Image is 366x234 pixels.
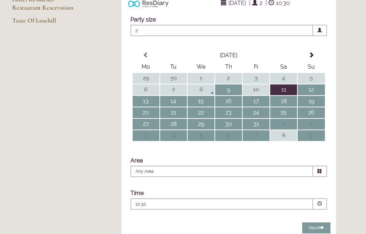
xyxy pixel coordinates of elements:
[130,190,144,196] label: Time
[188,84,214,95] td: 8
[308,52,314,58] span: Next Month
[133,130,159,141] td: 3
[135,201,265,208] p: 10:30
[133,107,159,118] td: 20
[143,52,149,58] span: Previous Month
[243,96,269,107] td: 17
[215,107,242,118] td: 23
[188,119,214,130] td: 29
[270,130,297,141] td: 8
[298,130,325,141] td: 9
[133,73,159,84] td: 29
[270,73,297,84] td: 4
[130,25,313,36] span: 2
[215,73,242,84] td: 2
[160,84,187,95] td: 7
[270,119,297,130] td: 1
[160,119,187,130] td: 28
[270,84,297,95] td: 11
[133,119,159,130] td: 27
[160,50,297,61] th: Select Month
[298,73,325,84] td: 5
[243,62,269,72] th: Fr
[215,96,242,107] td: 16
[130,157,143,164] label: Area
[215,119,242,130] td: 30
[243,84,269,95] td: 10
[133,96,159,107] td: 13
[133,62,159,72] th: Mo
[309,225,324,230] span: Next
[270,107,297,118] td: 25
[160,73,187,84] td: 30
[188,73,214,84] td: 1
[12,16,80,29] a: Taste Of Losehill
[298,107,325,118] td: 26
[298,62,325,72] th: Su
[130,16,156,23] label: Party size
[188,130,214,141] td: 5
[160,62,187,72] th: Tu
[160,107,187,118] td: 21
[243,130,269,141] td: 7
[215,62,242,72] th: Th
[298,119,325,130] td: 2
[188,96,214,107] td: 15
[298,84,325,95] td: 12
[298,96,325,107] td: 19
[270,62,297,72] th: Sa
[243,73,269,84] td: 3
[188,62,214,72] th: We
[302,222,331,234] button: Next
[270,96,297,107] td: 18
[243,119,269,130] td: 31
[188,107,214,118] td: 22
[160,130,187,141] td: 4
[215,84,242,95] td: 9
[160,96,187,107] td: 14
[133,84,159,95] td: 6
[215,130,242,141] td: 6
[243,107,269,118] td: 24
